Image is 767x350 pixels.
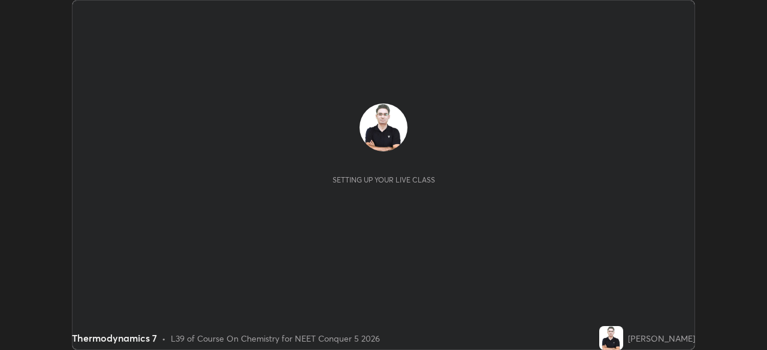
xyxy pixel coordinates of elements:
img: 07289581f5164c24b1d22cb8169adb0f.jpg [360,104,407,151]
div: [PERSON_NAME] [628,332,695,345]
img: 07289581f5164c24b1d22cb8169adb0f.jpg [599,326,623,350]
div: L39 of Course On Chemistry for NEET Conquer 5 2026 [171,332,380,345]
div: • [162,332,166,345]
div: Thermodynamics 7 [72,331,157,345]
div: Setting up your live class [333,175,435,184]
